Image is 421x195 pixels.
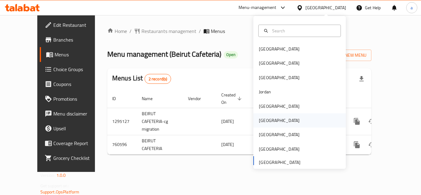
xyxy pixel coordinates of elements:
span: Choice Groups [53,66,103,73]
span: Grocery Checklist [53,154,103,162]
div: [GEOGRAPHIC_DATA] [259,46,300,52]
div: Export file [354,71,369,86]
span: Menu disclaimer [53,110,103,117]
span: Created On [221,91,243,106]
button: more [349,137,364,152]
td: BEIRUT CAFETERIA [137,135,183,154]
li: / [129,27,132,35]
button: Change Status [364,114,379,129]
span: [DATE] [221,117,234,125]
div: Total records count [145,74,171,84]
a: Menus [40,47,108,62]
span: Get support on: [40,182,69,190]
span: Upsell [53,125,103,132]
div: Open [224,51,238,59]
nav: breadcrumb [107,27,371,35]
span: Menu management ( Beirut Cafeteria ) [107,47,221,61]
span: Branches [53,36,103,43]
span: ID [112,95,124,102]
div: [GEOGRAPHIC_DATA] [259,74,300,81]
a: Edit Restaurant [40,18,108,32]
a: Upsell [40,121,108,136]
span: Version: [40,171,55,179]
span: 2 record(s) [145,76,171,82]
a: Restaurants management [134,27,196,35]
td: BEIRUT CAFETERIA-cg migration [137,108,183,135]
a: Menu disclaimer [40,106,108,121]
span: 1.0.0 [56,171,66,179]
li: / [199,27,201,35]
div: [GEOGRAPHIC_DATA] [259,60,300,67]
input: Search [270,27,337,34]
td: 760596 [107,135,137,154]
span: a [411,4,413,11]
a: Home [107,27,127,35]
span: Coupons [53,80,103,88]
span: Vendor [188,95,209,102]
span: Promotions [53,95,103,103]
a: Choice Groups [40,62,108,77]
span: Edit Restaurant [53,21,103,29]
span: Coverage Report [53,140,103,147]
a: Coupons [40,77,108,91]
a: Branches [40,32,108,47]
span: Menus [55,51,103,58]
button: Change Status [364,137,379,152]
span: Menus [211,27,225,35]
div: Menu-management [239,4,276,11]
span: Restaurants management [141,27,196,35]
span: Add New Menu [329,51,366,59]
div: Jordan [259,88,271,95]
a: Promotions [40,91,108,106]
div: [GEOGRAPHIC_DATA] [259,103,300,110]
a: Coverage Report [40,136,108,151]
button: Add New Menu [324,50,371,61]
div: [GEOGRAPHIC_DATA] [305,4,346,11]
div: [GEOGRAPHIC_DATA] [259,117,300,124]
span: Open [224,52,238,57]
span: [DATE] [221,140,234,148]
div: [GEOGRAPHIC_DATA] [259,146,300,152]
button: more [349,114,364,129]
h2: Menus List [112,74,171,84]
span: Name [142,95,161,102]
div: [GEOGRAPHIC_DATA] [259,131,300,138]
a: Grocery Checklist [40,151,108,165]
td: 1295127 [107,108,137,135]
